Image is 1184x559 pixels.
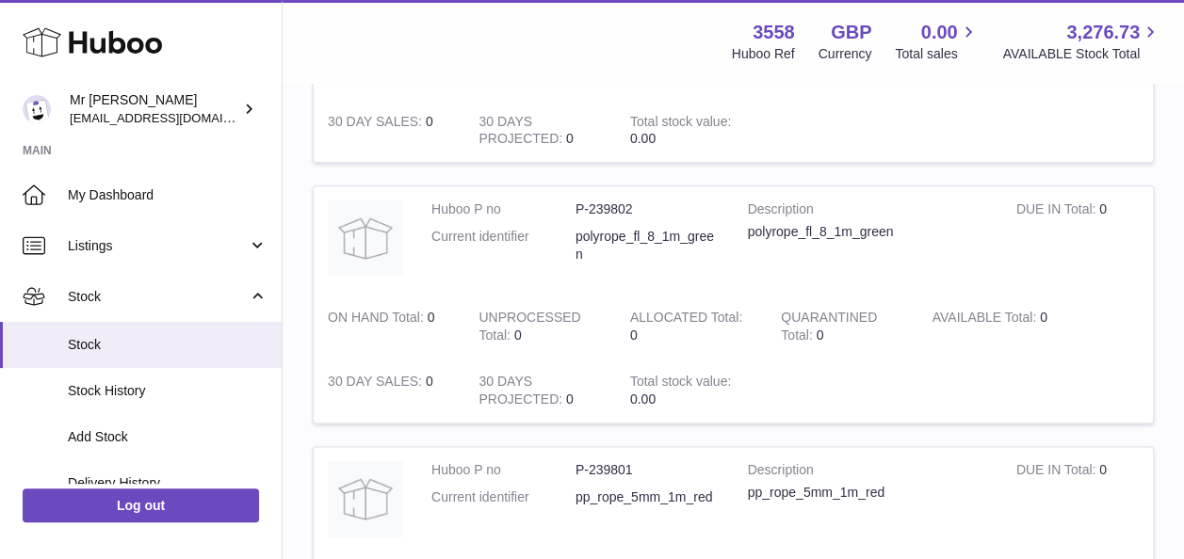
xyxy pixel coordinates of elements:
[464,99,615,163] td: 0
[1002,186,1153,295] td: 0
[431,488,576,506] dt: Current identifier
[630,114,731,134] strong: Total stock value
[1002,20,1161,63] a: 3,276.73 AVAILABLE Stock Total
[1016,201,1099,221] strong: DUE IN Total
[68,428,268,446] span: Add Stock
[1002,447,1153,555] td: 0
[576,488,720,506] dd: pp_rope_5mm_1m_red
[464,295,615,359] td: 0
[328,310,428,329] strong: ON HAND Total
[831,20,871,45] strong: GBP
[576,200,720,218] dd: P-239802
[918,295,1069,359] td: 0
[68,288,248,306] span: Stock
[576,228,720,264] dd: polyrope_fl_8_1m_green
[630,131,656,146] span: 0.00
[478,374,566,411] strong: 30 DAYS PROJECTED
[328,461,403,536] img: product image
[478,310,580,347] strong: UNPROCESSED Total
[933,310,1040,329] strong: AVAILABLE Total
[1002,45,1161,63] span: AVAILABLE Stock Total
[68,382,268,400] span: Stock History
[68,474,268,492] span: Delivery History
[431,228,576,264] dt: Current identifier
[431,461,576,479] dt: Huboo P no
[748,200,988,223] strong: Description
[68,186,268,204] span: My Dashboard
[630,374,731,393] strong: Total stock value
[68,237,248,255] span: Listings
[732,45,795,63] div: Huboo Ref
[464,359,615,423] td: 0
[816,327,823,343] span: 0
[630,310,742,329] strong: ALLOCATED Total
[68,336,268,354] span: Stock
[328,114,426,134] strong: 30 DAY SALES
[328,200,403,276] img: product image
[630,391,656,407] span: 0.00
[1066,20,1140,45] span: 3,276.73
[70,91,239,127] div: Mr [PERSON_NAME]
[70,110,277,125] span: [EMAIL_ADDRESS][DOMAIN_NAME]
[576,461,720,479] dd: P-239801
[781,310,877,347] strong: QUARANTINED Total
[921,20,958,45] span: 0.00
[895,20,979,63] a: 0.00 Total sales
[431,200,576,218] dt: Huboo P no
[819,45,872,63] div: Currency
[314,359,464,423] td: 0
[23,95,51,123] img: internalAdmin-3558@internal.huboo.com
[895,45,979,63] span: Total sales
[748,223,988,241] div: polyrope_fl_8_1m_green
[1016,462,1099,482] strong: DUE IN Total
[478,114,566,152] strong: 30 DAYS PROJECTED
[314,99,464,163] td: 0
[314,295,464,359] td: 0
[328,374,426,393] strong: 30 DAY SALES
[616,295,767,359] td: 0
[753,20,795,45] strong: 3558
[23,488,259,522] a: Log out
[748,461,988,484] strong: Description
[748,484,988,502] div: pp_rope_5mm_1m_red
